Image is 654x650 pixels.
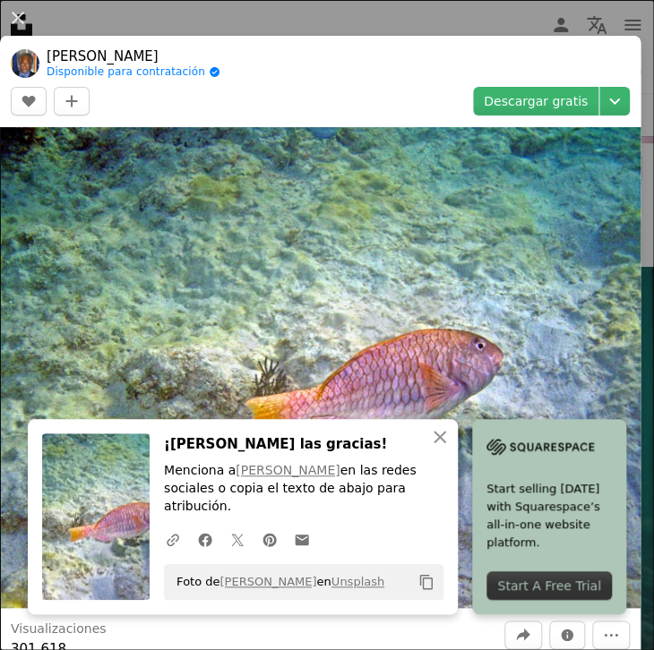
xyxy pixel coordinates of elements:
[504,620,542,649] button: Compartir esta imagen
[168,568,384,596] span: Foto de en
[286,521,318,557] a: Comparte por correo electrónico
[549,620,585,649] button: Estadísticas sobre esta imagen
[164,462,443,516] p: Menciona a en las redes sociales o copia el texto de abajo para atribución.
[11,49,39,78] img: Ve al perfil de Karl Callwood
[189,521,221,557] a: Comparte en Facebook
[11,87,47,115] button: Me gusta
[219,575,316,588] a: [PERSON_NAME]
[411,567,442,597] button: Copiar al portapapeles
[472,419,626,614] a: Start selling [DATE] with Squarespace’s all-in-one website platform.Start A Free Trial
[164,433,443,455] h3: ¡[PERSON_NAME] las gracias!
[11,620,107,638] h3: Visualizaciones
[54,87,90,115] button: Añade a la colección
[599,87,630,115] button: Elegir el tamaño de descarga
[486,571,612,600] div: Start A Free Trial
[221,521,254,557] a: Comparte en Twitter
[47,47,220,65] a: [PERSON_NAME]
[592,620,630,649] button: Más acciones
[47,65,220,80] a: Disponible para contratación
[486,433,594,460] img: file-1705255347840-230a6ab5bca9image
[486,480,612,552] span: Start selling [DATE] with Squarespace’s all-in-one website platform.
[331,575,384,588] a: Unsplash
[236,463,340,477] a: [PERSON_NAME]
[473,87,598,115] a: Descargar gratis
[254,521,286,557] a: Comparte en Pinterest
